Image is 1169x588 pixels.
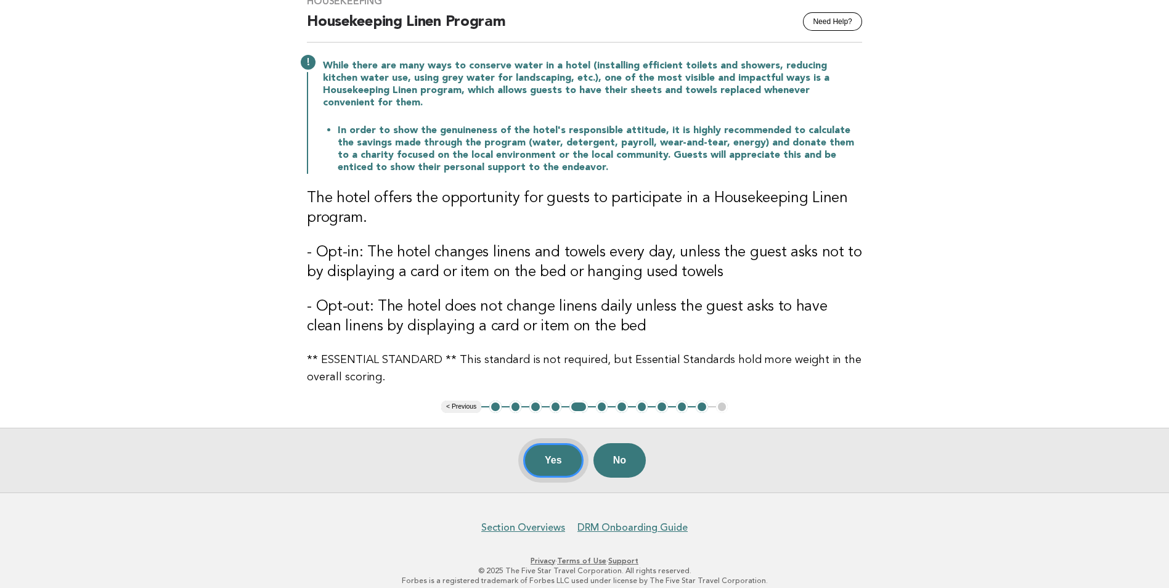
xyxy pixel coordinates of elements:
h3: - Opt-out: The hotel does not change linens daily unless the guest asks to have clean linens by d... [307,297,862,337]
h3: The hotel offers the opportunity for guests to participate in a Housekeeping Linen program. [307,189,862,228]
button: 7 [616,401,628,413]
a: Terms of Use [557,557,606,565]
button: 2 [510,401,522,413]
h3: - Opt-in: The hotel changes linens and towels every day, unless the guest asks not to by displayi... [307,243,862,282]
a: Support [608,557,638,565]
p: Forbes is a registered trademark of Forbes LLC used under license by The Five Star Travel Corpora... [208,576,962,586]
p: · · [208,556,962,566]
p: © 2025 The Five Star Travel Corporation. All rights reserved. [208,566,962,576]
button: Need Help? [803,12,861,31]
h2: Housekeeping Linen Program [307,12,862,43]
button: 8 [636,401,648,413]
button: 9 [656,401,668,413]
button: 1 [489,401,502,413]
button: No [593,443,646,478]
p: ** ESSENTIAL STANDARD ** This standard is not required, but Essential Standards hold more weight ... [307,351,862,386]
button: Yes [523,443,584,478]
button: 5 [569,401,587,413]
a: DRM Onboarding Guide [577,521,688,534]
button: < Previous [441,401,481,413]
li: In order to show the genuineness of the hotel's responsible attitude, it is highly recommended to... [338,124,862,174]
button: 10 [676,401,688,413]
a: Privacy [531,557,555,565]
a: Section Overviews [481,521,565,534]
button: 11 [696,401,708,413]
button: 3 [529,401,542,413]
p: While there are many ways to conserve water in a hotel (installing efficient toilets and showers,... [323,60,862,109]
button: 6 [596,401,608,413]
button: 4 [550,401,562,413]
